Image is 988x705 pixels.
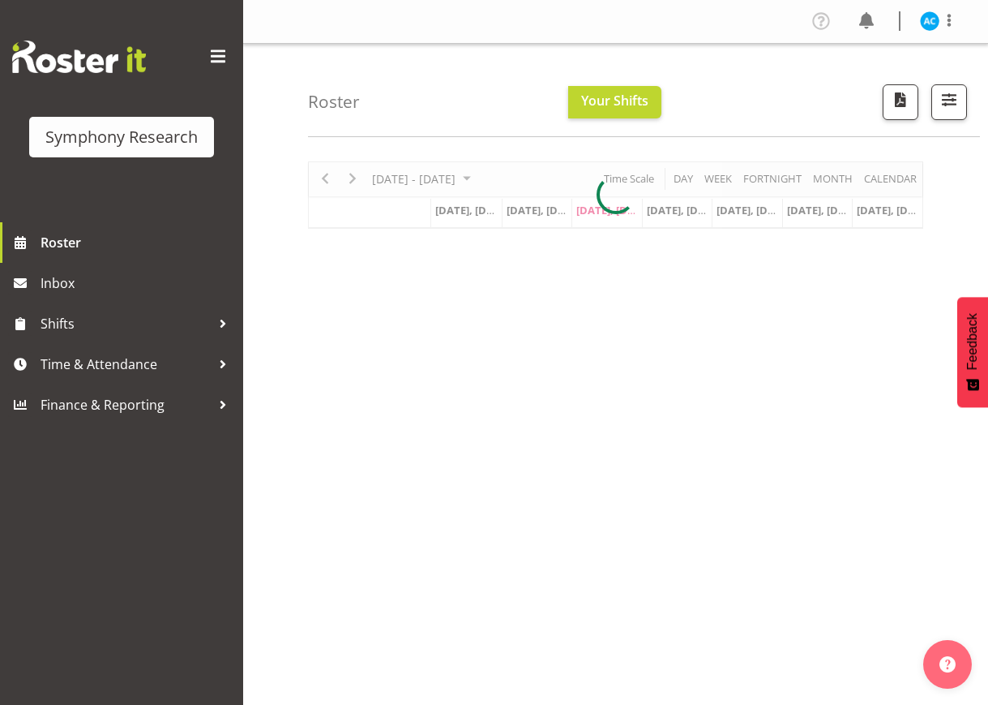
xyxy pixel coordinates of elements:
button: Your Shifts [568,86,661,118]
span: Inbox [41,271,235,295]
button: Filter Shifts [931,84,967,120]
span: Time & Attendance [41,352,211,376]
button: Download a PDF of the roster according to the set date range. [883,84,918,120]
span: Roster [41,230,235,255]
span: Finance & Reporting [41,393,211,417]
button: Feedback - Show survey [957,297,988,407]
div: Symphony Research [45,125,198,149]
h4: Roster [308,92,360,111]
img: Rosterit website logo [12,41,146,73]
img: help-xxl-2.png [939,656,956,673]
img: abbey-craib10174.jpg [920,11,939,31]
span: Your Shifts [581,92,648,110]
span: Feedback [965,313,980,370]
span: Shifts [41,312,211,336]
